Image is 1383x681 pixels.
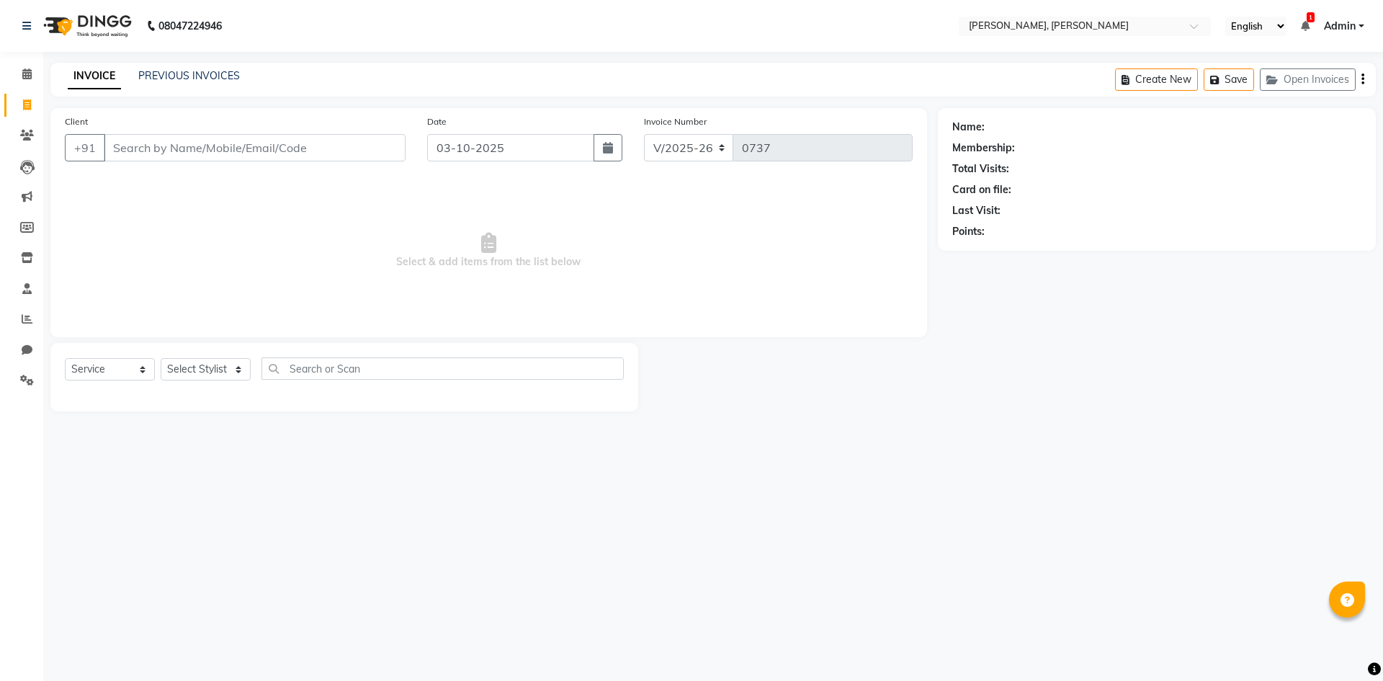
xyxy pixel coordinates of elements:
[427,115,447,128] label: Date
[1322,623,1369,667] iframe: chat widget
[65,134,105,161] button: +91
[158,6,222,46] b: 08047224946
[952,161,1009,177] div: Total Visits:
[1204,68,1254,91] button: Save
[952,141,1015,156] div: Membership:
[1301,19,1310,32] a: 1
[952,120,985,135] div: Name:
[952,182,1011,197] div: Card on file:
[65,115,88,128] label: Client
[65,179,913,323] span: Select & add items from the list below
[104,134,406,161] input: Search by Name/Mobile/Email/Code
[1115,68,1198,91] button: Create New
[644,115,707,128] label: Invoice Number
[1324,19,1356,34] span: Admin
[1307,12,1315,22] span: 1
[952,224,985,239] div: Points:
[1260,68,1356,91] button: Open Invoices
[138,69,240,82] a: PREVIOUS INVOICES
[261,357,624,380] input: Search or Scan
[68,63,121,89] a: INVOICE
[37,6,135,46] img: logo
[952,203,1001,218] div: Last Visit:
